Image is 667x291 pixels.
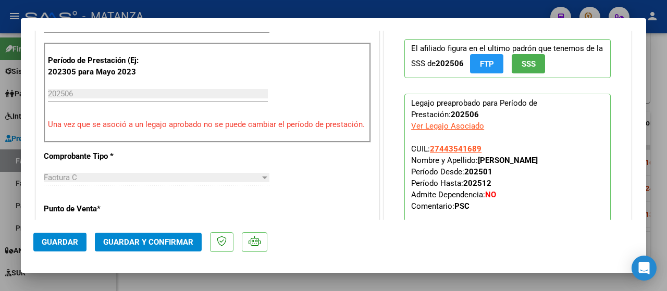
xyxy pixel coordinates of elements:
strong: 202506 [436,59,464,68]
span: CUIL: Nombre y Apellido: Período Desde: Período Hasta: Admite Dependencia: [411,144,538,211]
span: FTP [480,59,494,69]
p: Comprobante Tipo * [44,150,142,162]
span: Guardar [42,237,78,247]
div: PREAPROBACIÓN PARA INTEGRACION [384,23,631,268]
strong: NO [485,190,496,199]
div: Open Intercom Messenger [632,256,657,281]
p: Una vez que se asoció a un legajo aprobado no se puede cambiar el período de prestación. [48,119,367,131]
div: Ver Legajo Asociado [411,120,484,132]
p: Punto de Venta [44,203,142,215]
strong: 202501 [464,167,492,176]
span: 27443541689 [430,144,481,154]
button: Guardar y Confirmar [95,233,202,251]
strong: PSC [454,201,470,211]
p: Período de Prestación (Ej: 202305 para Mayo 2023 [48,55,144,78]
p: Legajo preaprobado para Período de Prestación: [404,94,611,244]
strong: 202506 [451,110,479,119]
button: FTP [470,54,503,73]
strong: 202512 [463,179,491,188]
button: SSS [512,54,545,73]
p: El afiliado figura en el ultimo padrón que tenemos de la SSS de [404,39,611,78]
span: Guardar y Confirmar [103,237,193,247]
span: Comentario: [411,201,470,211]
span: SSS [522,59,536,69]
span: Factura C [44,173,77,182]
strong: [PERSON_NAME] [478,156,538,165]
button: Guardar [33,233,87,251]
